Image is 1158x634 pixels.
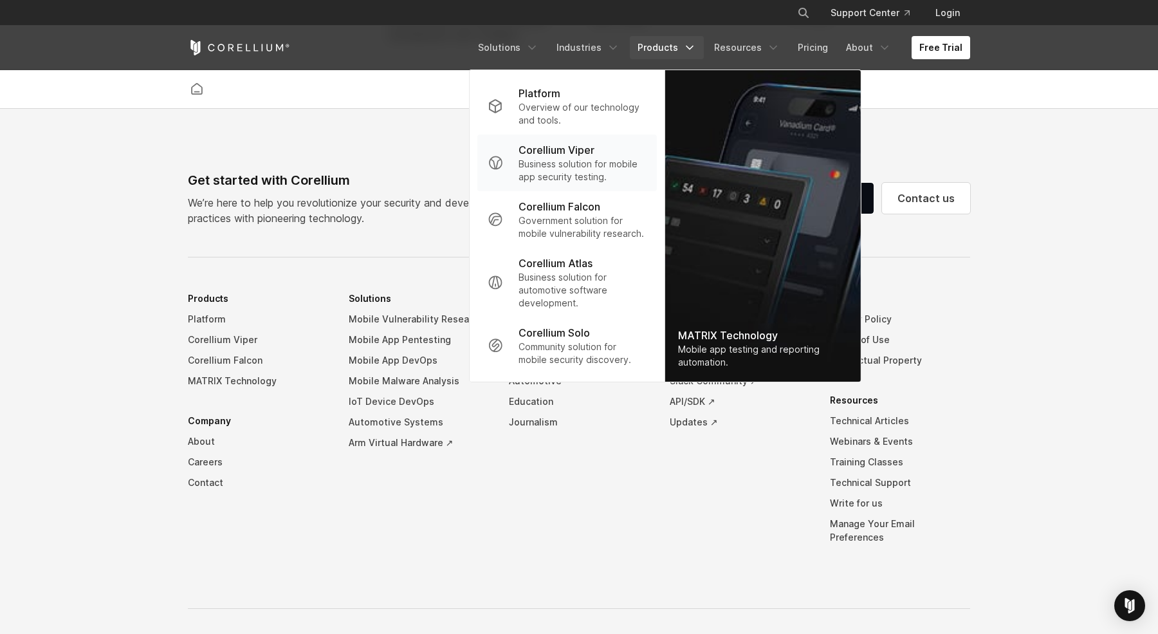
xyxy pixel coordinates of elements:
[519,325,590,340] p: Corellium Solo
[820,1,920,24] a: Support Center
[470,36,546,59] a: Solutions
[470,36,970,59] div: Navigation Menu
[912,36,970,59] a: Free Trial
[188,431,328,452] a: About
[830,309,970,330] a: Privacy Policy
[477,191,657,248] a: Corellium Falcon Government solution for mobile vulnerability research.
[830,472,970,493] a: Technical Support
[509,391,649,412] a: Education
[830,330,970,350] a: Terms of Use
[185,80,208,98] a: Corellium home
[792,1,815,24] button: Search
[549,36,627,59] a: Industries
[509,412,649,433] a: Journalism
[349,330,489,350] a: Mobile App Pentesting
[678,343,848,369] div: Mobile app testing and reporting automation.
[349,371,489,391] a: Mobile Malware Analysis
[830,493,970,514] a: Write for us
[477,317,657,374] a: Corellium Solo Community solution for mobile security discovery.
[188,472,328,493] a: Contact
[790,36,836,59] a: Pricing
[519,199,600,214] p: Corellium Falcon
[188,371,328,391] a: MATRIX Technology
[349,350,489,371] a: Mobile App DevOps
[188,309,328,330] a: Platform
[830,514,970,548] a: Manage Your Email Preferences
[925,1,970,24] a: Login
[188,350,328,371] a: Corellium Falcon
[188,40,290,55] a: Corellium Home
[519,86,560,101] p: Platform
[665,70,861,382] img: Matrix_WebNav_1x
[519,142,594,158] p: Corellium Viper
[519,340,647,366] p: Community solution for mobile security discovery.
[830,411,970,431] a: Technical Articles
[838,36,899,59] a: About
[630,36,704,59] a: Products
[349,433,489,453] a: Arm Virtual Hardware ↗
[670,391,810,412] a: API/SDK ↗
[519,101,647,127] p: Overview of our technology and tools.
[519,158,647,183] p: Business solution for mobile app security testing.
[706,36,787,59] a: Resources
[188,288,970,567] div: Navigation Menu
[1114,590,1145,621] div: Open Intercom Messenger
[188,171,517,190] div: Get started with Corellium
[830,431,970,452] a: Webinars & Events
[782,1,970,24] div: Navigation Menu
[188,452,328,472] a: Careers
[477,248,657,317] a: Corellium Atlas Business solution for automotive software development.
[882,183,970,214] a: Contact us
[678,328,848,343] div: MATRIX Technology
[349,309,489,330] a: Mobile Vulnerability Research
[349,391,489,412] a: IoT Device DevOps
[188,330,328,350] a: Corellium Viper
[477,78,657,135] a: Platform Overview of our technology and tools.
[349,412,489,433] a: Automotive Systems
[188,195,517,226] p: We’re here to help you revolutionize your security and development practices with pioneering tech...
[519,214,647,240] p: Government solution for mobile vulnerability research.
[519,271,647,310] p: Business solution for automotive software development.
[665,70,861,382] a: MATRIX Technology Mobile app testing and reporting automation.
[670,412,810,433] a: Updates ↗
[519,256,593,271] p: Corellium Atlas
[477,135,657,191] a: Corellium Viper Business solution for mobile app security testing.
[830,452,970,472] a: Training Classes
[830,350,970,371] a: Intellectual Property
